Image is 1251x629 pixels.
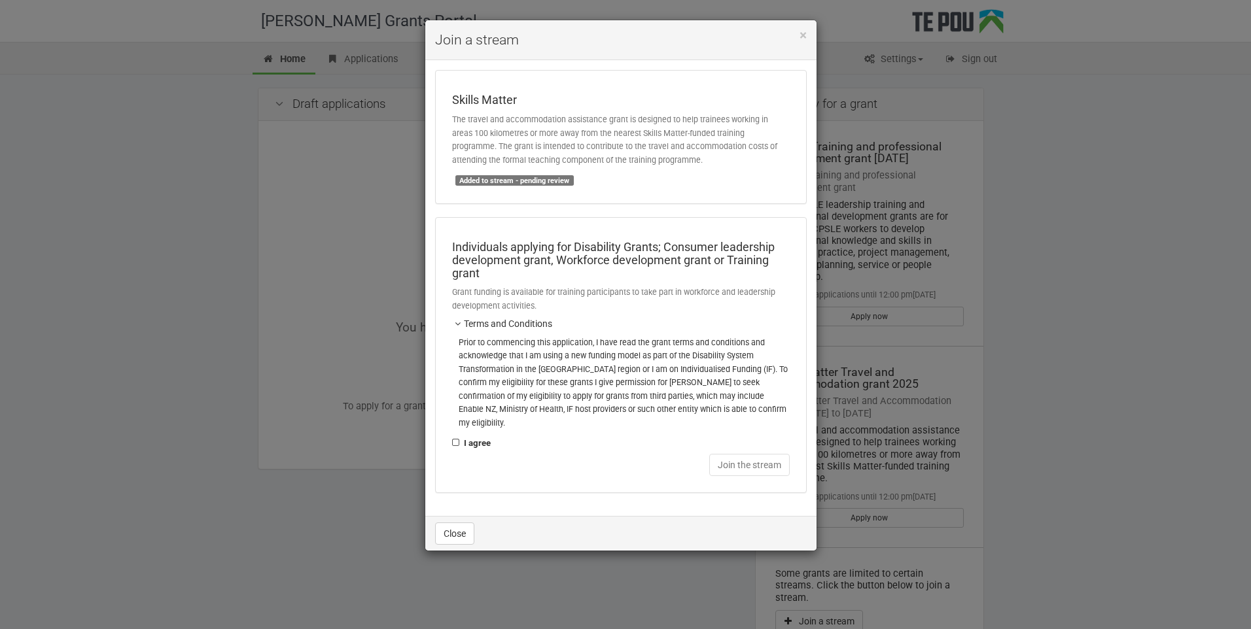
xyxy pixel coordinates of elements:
[455,175,574,186] span: Added to stream - pending review
[709,454,790,476] button: Join the stream
[435,522,474,545] button: Close
[459,336,790,430] p: Prior to commencing this application, I have read the grant terms and conditions and acknowledge ...
[452,286,790,313] p: Grant funding is available for training participants to take part in workforce and leadership dev...
[452,113,790,167] p: The travel and accommodation assistance grant is designed to help trainees working in areas 100 k...
[452,241,790,279] h4: Individuals applying for Disability Grants; Consumer leadership development grant, Workforce deve...
[435,30,807,50] h4: Join a stream
[452,319,790,329] h5: Terms and Conditions
[452,93,790,107] h4: Skills Matter
[800,29,807,42] button: Close
[452,436,491,450] label: I agree
[800,27,807,43] span: ×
